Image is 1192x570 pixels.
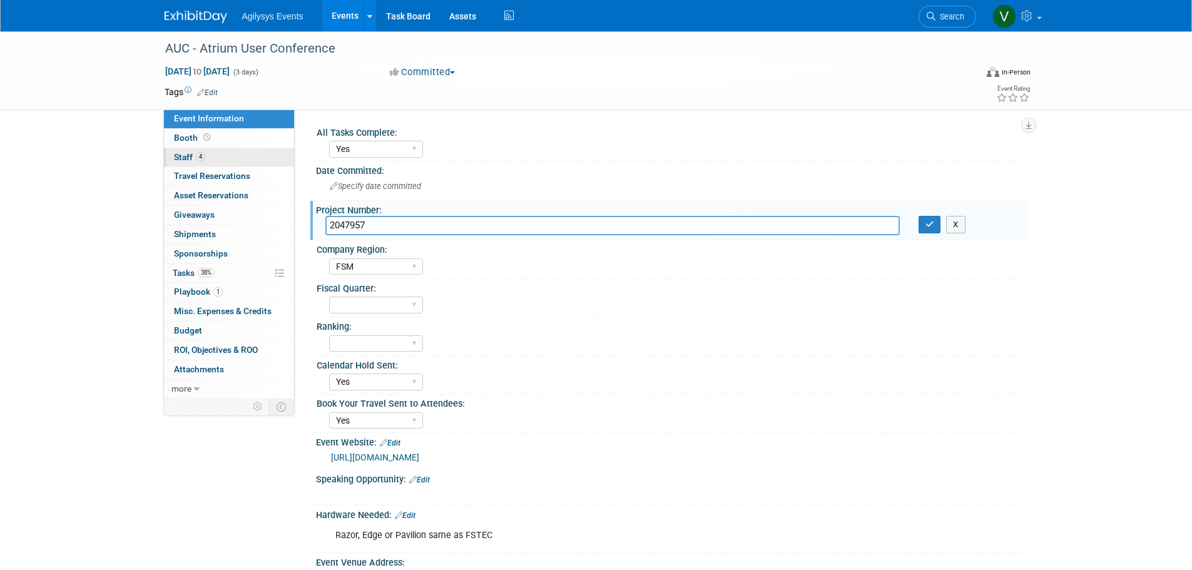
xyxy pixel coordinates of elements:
[395,511,415,520] a: Edit
[164,167,294,186] a: Travel Reservations
[242,11,303,21] span: Agilysys Events
[164,302,294,321] a: Misc. Expenses & Credits
[330,181,421,191] span: Specify date committed
[161,38,957,60] div: AUC - Atrium User Conference
[409,476,430,484] a: Edit
[165,11,227,23] img: ExhibitDay
[164,225,294,244] a: Shipments
[317,279,1022,295] div: Fiscal Quarter:
[164,380,294,399] a: more
[164,341,294,360] a: ROI, Objectives & ROO
[164,206,294,225] a: Giveaways
[935,12,964,21] span: Search
[174,325,202,335] span: Budget
[232,68,258,76] span: (3 days)
[996,86,1030,92] div: Event Rating
[174,287,223,297] span: Playbook
[164,283,294,302] a: Playbook1
[946,216,965,233] button: X
[902,65,1031,84] div: Event Format
[198,268,215,277] span: 38%
[213,287,223,297] span: 1
[164,360,294,379] a: Attachments
[380,439,400,447] a: Edit
[174,229,216,239] span: Shipments
[317,240,1022,256] div: Company Region:
[317,317,1022,333] div: Ranking:
[196,152,205,161] span: 4
[174,210,215,220] span: Giveaways
[174,190,248,200] span: Asset Reservations
[174,152,205,162] span: Staff
[164,129,294,148] a: Booth
[992,4,1016,28] img: Vaitiare Munoz
[316,470,1028,486] div: Speaking Opportunity:
[327,523,890,548] div: Razor, Edge or Pavilion same as FSTEC
[317,394,1022,410] div: Book Your Travel Sent to Attendees:
[385,66,460,79] button: Committed
[1001,68,1031,77] div: In-Person
[164,109,294,128] a: Event Information
[191,66,203,76] span: to
[164,186,294,205] a: Asset Reservations
[174,364,224,374] span: Attachments
[316,553,1028,569] div: Event Venue Address:
[165,66,230,77] span: [DATE] [DATE]
[174,248,228,258] span: Sponsorships
[197,88,218,97] a: Edit
[164,245,294,263] a: Sponsorships
[171,384,191,394] span: more
[165,86,218,98] td: Tags
[316,201,1028,216] div: Project Number:
[174,113,244,123] span: Event Information
[174,171,250,181] span: Travel Reservations
[174,133,213,143] span: Booth
[316,506,1028,522] div: Hardware Needed:
[164,322,294,340] a: Budget
[317,123,1022,139] div: All Tasks Complete:
[987,67,999,77] img: Format-Inperson.png
[919,6,976,28] a: Search
[331,452,419,462] a: [URL][DOMAIN_NAME]
[316,161,1028,177] div: Date Committed:
[247,399,269,415] td: Personalize Event Tab Strip
[164,264,294,283] a: Tasks38%
[201,133,213,142] span: Booth not reserved yet
[316,433,1028,449] div: Event Website:
[174,306,272,316] span: Misc. Expenses & Credits
[317,356,1022,372] div: Calendar Hold Sent:
[174,345,258,355] span: ROI, Objectives & ROO
[173,268,215,278] span: Tasks
[268,399,294,415] td: Toggle Event Tabs
[164,148,294,167] a: Staff4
